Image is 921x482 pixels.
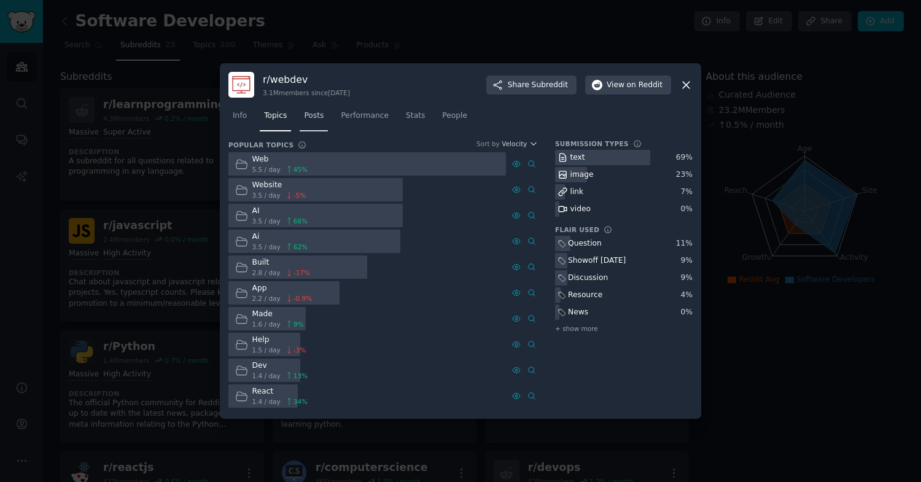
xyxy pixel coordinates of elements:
[252,231,308,243] div: Ai
[252,335,306,346] div: Help
[502,139,527,148] span: Velocity
[293,294,312,303] span: -0.9 %
[252,386,308,397] div: React
[293,320,304,328] span: 9 %
[336,106,393,131] a: Performance
[555,324,598,333] span: + show more
[252,346,281,354] span: 1.5 / day
[568,307,588,318] div: News
[607,80,663,91] span: View
[252,243,281,251] span: 3.5 / day
[568,273,608,284] div: Discussion
[532,80,568,91] span: Subreddit
[252,206,308,217] div: AI
[502,139,538,148] button: Velocity
[228,72,254,98] img: webdev
[252,180,306,191] div: Website
[263,88,350,97] div: 3.1M members since [DATE]
[570,204,591,215] div: video
[264,111,287,122] span: Topics
[228,141,293,149] h3: Popular Topics
[681,290,693,301] div: 4 %
[252,217,281,225] span: 3.5 / day
[570,187,584,198] div: link
[293,243,308,251] span: 62 %
[681,187,693,198] div: 7 %
[263,73,350,86] h3: r/ webdev
[585,76,671,95] button: Viewon Reddit
[293,397,308,406] span: 34 %
[681,204,693,215] div: 0 %
[681,273,693,284] div: 9 %
[341,111,389,122] span: Performance
[676,238,693,249] div: 11 %
[228,106,251,131] a: Info
[293,346,306,354] span: -3 %
[304,111,324,122] span: Posts
[252,360,308,371] div: Dev
[252,397,281,406] span: 1.4 / day
[252,294,281,303] span: 2.2 / day
[293,371,308,380] span: 13 %
[293,268,310,277] span: -17 %
[568,290,602,301] div: Resource
[252,268,281,277] span: 2.8 / day
[252,191,281,200] span: 3.5 / day
[252,309,304,320] div: Made
[486,76,577,95] button: ShareSubreddit
[676,152,693,163] div: 69 %
[293,191,306,200] span: -5 %
[555,139,629,148] h3: Submission Types
[438,106,472,131] a: People
[252,371,281,380] span: 1.4 / day
[681,307,693,318] div: 0 %
[402,106,429,131] a: Stats
[568,255,626,266] div: Showoff [DATE]
[555,225,599,234] h3: Flair Used
[570,169,594,181] div: image
[627,80,663,91] span: on Reddit
[260,106,291,131] a: Topics
[252,283,313,294] div: App
[406,111,425,122] span: Stats
[676,169,693,181] div: 23 %
[570,152,585,163] div: text
[442,111,467,122] span: People
[508,80,568,91] span: Share
[300,106,328,131] a: Posts
[568,238,602,249] div: Question
[681,255,693,266] div: 9 %
[252,320,281,328] span: 1.6 / day
[476,139,500,148] div: Sort by
[252,154,308,165] div: Web
[293,165,308,174] span: 45 %
[293,217,308,225] span: 66 %
[252,165,281,174] span: 5.5 / day
[233,111,247,122] span: Info
[252,257,310,268] div: Built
